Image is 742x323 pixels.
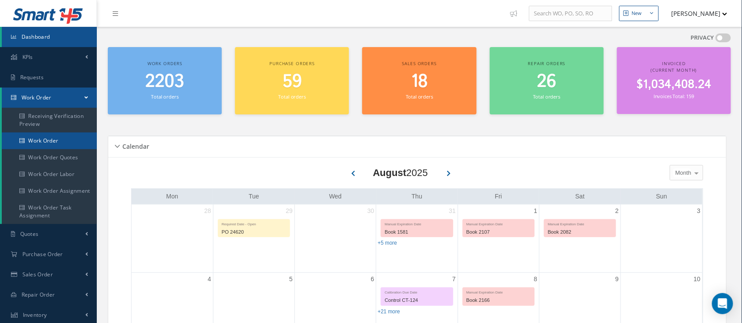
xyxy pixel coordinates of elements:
[213,205,294,273] td: July 29, 2025
[381,220,452,227] div: Manual Expiration Date
[458,205,539,273] td: August 1, 2025
[327,191,344,202] a: Wednesday
[108,47,222,114] a: Work orders 2203 Total orders
[22,94,51,101] span: Work Order
[284,205,294,217] a: July 29, 2025
[695,205,702,217] a: August 3, 2025
[411,69,428,94] span: 18
[376,205,458,273] td: July 31, 2025
[23,311,47,319] span: Inventory
[632,10,642,17] div: New
[132,205,213,273] td: July 28, 2025
[373,167,407,178] b: August
[147,60,182,66] span: Work orders
[451,273,458,286] a: August 7, 2025
[151,93,179,100] small: Total orders
[2,199,97,224] a: Work Order Task Assignment
[537,69,556,94] span: 26
[283,69,302,94] span: 59
[662,60,686,66] span: Invoiced
[2,108,97,132] a: Receiving Verification Preview
[613,273,621,286] a: August 9, 2025
[691,33,714,42] label: PRIVACY
[544,220,616,227] div: Manual Expiration Date
[381,227,452,237] div: Book 1581
[22,33,50,40] span: Dashboard
[447,205,458,217] a: July 31, 2025
[206,273,213,286] a: August 4, 2025
[406,93,433,100] small: Total orders
[2,183,97,199] a: Work Order Assignment
[235,47,349,114] a: Purchase orders 59 Total orders
[663,5,727,22] button: [PERSON_NAME]
[712,293,733,314] div: Open Intercom Messenger
[120,140,149,150] h5: Calendar
[619,6,659,21] button: New
[463,295,534,305] div: Book 2166
[22,53,33,61] span: KPIs
[269,60,315,66] span: Purchase orders
[636,76,711,93] span: $1,034,408.24
[247,191,261,202] a: Tuesday
[493,191,504,202] a: Friday
[654,191,669,202] a: Sunday
[574,191,587,202] a: Saturday
[539,205,621,273] td: August 2, 2025
[279,93,306,100] small: Total orders
[20,73,44,81] span: Requests
[22,291,55,298] span: Repair Order
[2,132,97,149] a: Work Order
[613,205,621,217] a: August 2, 2025
[165,191,180,202] a: Monday
[381,288,452,295] div: Calibration Due Date
[218,220,290,227] div: Required Date - Open
[378,240,397,246] a: Show 5 more events
[529,6,612,22] input: Search WO, PO, SO, RO
[366,205,376,217] a: July 30, 2025
[2,166,97,183] a: Work Order Labor
[463,288,534,295] div: Manual Expiration Date
[402,60,437,66] span: Sales orders
[2,149,97,166] a: Work Order Quotes
[381,295,452,305] div: Control CT-124
[490,47,604,114] a: Repair orders 26 Total orders
[692,273,702,286] a: August 10, 2025
[463,227,534,237] div: Book 2107
[373,165,428,180] div: 2025
[544,227,616,237] div: Book 2082
[295,205,376,273] td: July 30, 2025
[617,47,731,114] a: Invoiced (Current Month) $1,034,408.24 Invoices Total: 159
[22,250,63,258] span: Purchase Order
[202,205,213,217] a: July 28, 2025
[22,271,53,278] span: Sales Order
[369,273,376,286] a: August 6, 2025
[2,88,97,108] a: Work Order
[528,60,566,66] span: Repair orders
[362,47,476,114] a: Sales orders 18 Total orders
[410,191,424,202] a: Thursday
[20,230,39,238] span: Quotes
[532,273,539,286] a: August 8, 2025
[673,169,691,177] span: Month
[218,227,290,237] div: PO 24620
[146,69,184,94] span: 2203
[621,205,702,273] td: August 3, 2025
[2,27,97,47] a: Dashboard
[287,273,294,286] a: August 5, 2025
[378,308,400,315] a: Show 21 more events
[532,205,539,217] a: August 1, 2025
[654,93,694,99] small: Invoices Total: 159
[463,220,534,227] div: Manual Expiration Date
[651,67,697,73] span: (Current Month)
[533,93,560,100] small: Total orders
